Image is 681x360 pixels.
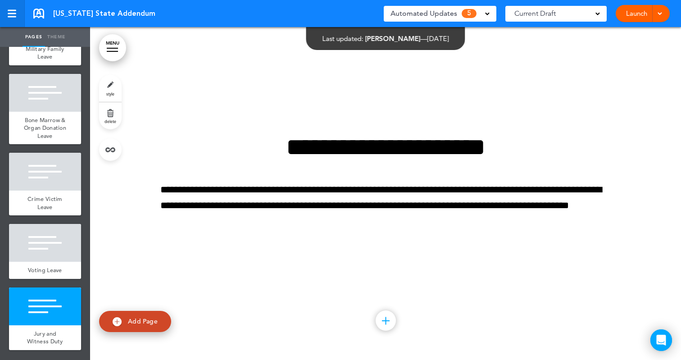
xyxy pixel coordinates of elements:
span: delete [104,118,116,124]
img: add.svg [113,317,122,326]
a: Voting Leave [9,262,81,279]
a: Military Family Leave [9,41,81,65]
span: [US_STATE] State Addendum [53,9,155,18]
a: style [99,75,122,102]
span: Current Draft [514,7,556,20]
a: Crime Victim Leave [9,191,81,215]
div: — [322,35,449,42]
span: [PERSON_NAME] [365,34,421,43]
a: Jury and Witness Duty [9,325,81,350]
span: Voting Leave [28,266,62,274]
a: Theme [45,27,68,47]
span: Automated Updates [390,7,457,20]
a: delete [99,102,122,129]
span: Crime Victim Leave [27,195,63,211]
span: Bone Marrow & Organ Donation Leave [24,116,66,140]
a: Pages [23,27,45,47]
span: Military Family Leave [26,45,64,61]
span: style [106,91,114,96]
a: Bone Marrow & Organ Donation Leave [9,112,81,145]
div: Open Intercom Messenger [650,329,672,351]
a: Launch [622,5,651,22]
span: [DATE] [427,34,449,43]
a: MENU [99,34,126,61]
span: 5 [462,9,477,18]
a: Add Page [99,311,171,332]
span: Add Page [128,317,158,325]
span: Jury and Witness Duty [27,330,63,346]
span: Last updated: [322,34,363,43]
